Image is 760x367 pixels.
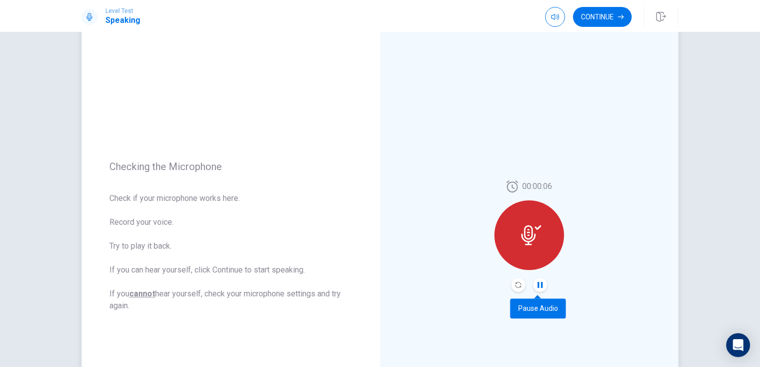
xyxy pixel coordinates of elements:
span: 00:00:06 [522,181,552,192]
div: Open Intercom Messenger [726,333,750,357]
span: Checking the Microphone [109,161,352,173]
button: Continue [573,7,632,27]
div: Pause Audio [510,298,566,318]
button: Record Again [511,278,525,292]
span: Level Test [105,7,140,14]
span: Check if your microphone works here. Record your voice. Try to play it back. If you can hear your... [109,192,352,312]
u: cannot [129,289,155,298]
button: Pause Audio [533,278,547,292]
h1: Speaking [105,14,140,26]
